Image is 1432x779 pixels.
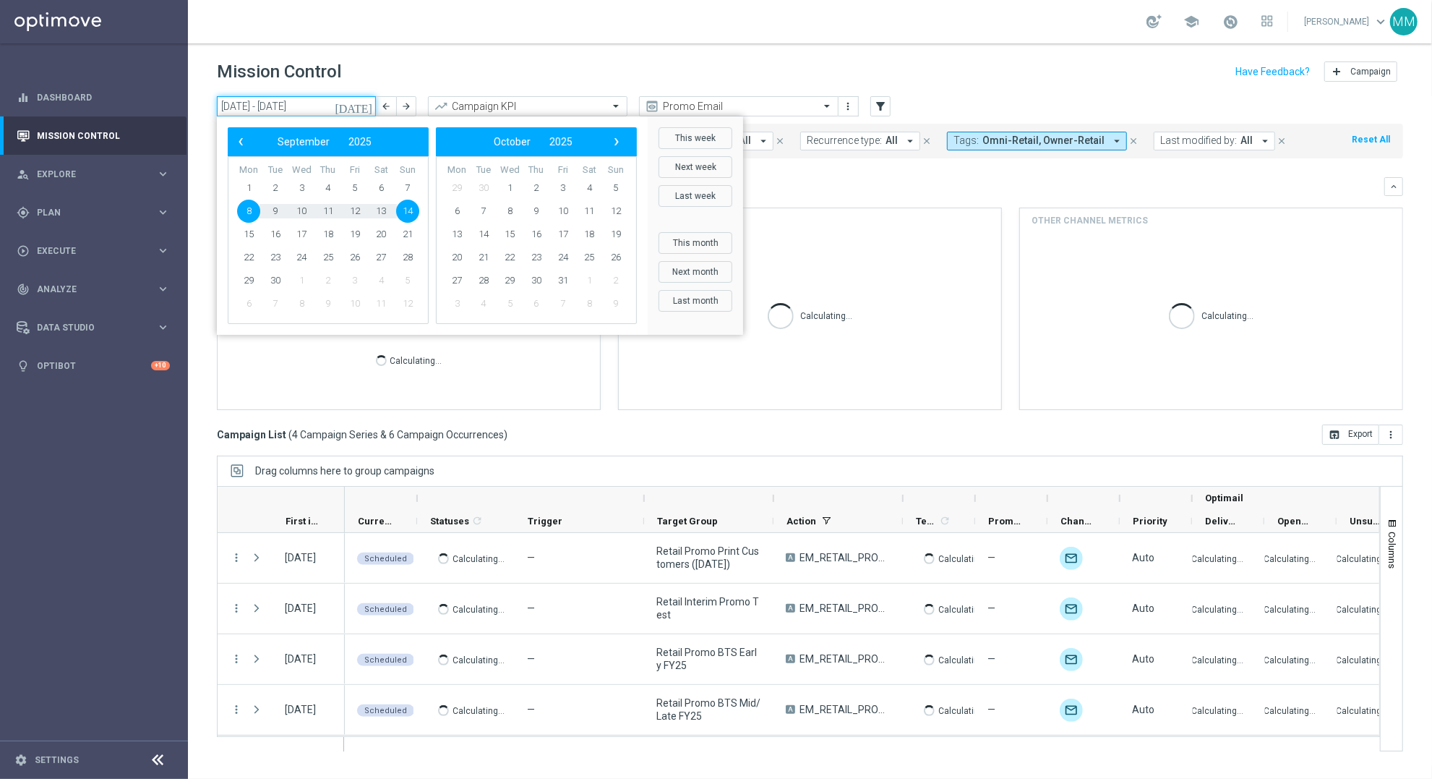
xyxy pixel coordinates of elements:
[497,164,523,176] th: weekday
[484,132,540,151] button: October
[800,132,920,150] button: Recurrence type: All arrow_drop_down
[230,551,243,564] i: more_vert
[396,246,419,269] span: 28
[37,285,156,294] span: Analyze
[1336,551,1388,565] p: Calculating...
[1202,308,1254,322] p: Calculating...
[17,206,30,219] i: gps_fixed
[1060,648,1083,671] img: Optimail
[17,346,170,385] div: Optibot
[16,322,171,333] div: Data Studio keyboard_arrow_right
[237,292,260,315] span: 6
[230,602,243,615] button: more_vert
[1060,597,1083,621] img: Optimail
[217,96,376,116] input: Select date range
[343,269,366,292] span: 3
[1132,603,1154,614] span: Auto
[947,132,1127,150] button: Tags: Omni-Retail, Owner-Retail arrow_drop_down
[578,223,601,246] span: 18
[237,176,260,200] span: 1
[369,269,393,292] span: 4
[317,176,340,200] span: 4
[288,164,315,176] th: weekday
[469,513,483,529] span: Calculate column
[16,207,171,218] button: gps_fixed Plan keyboard_arrow_right
[472,292,495,315] span: 4
[16,169,171,180] div: person_search Explore keyboard_arrow_right
[525,176,548,200] span: 2
[434,99,448,114] i: trending_up
[151,361,170,370] div: +10
[440,132,626,151] bs-datepicker-navigation-view: ​ ​ ​
[604,246,627,269] span: 26
[604,176,627,200] span: 5
[317,292,340,315] span: 9
[343,200,366,223] span: 12
[369,200,393,223] span: 13
[938,602,990,616] p: Calculating...
[1060,699,1083,722] img: Optimail
[659,127,732,149] button: This week
[445,176,468,200] span: 29
[528,516,562,527] span: Trigger
[540,132,582,151] button: 2025
[1128,136,1139,146] i: close
[37,116,170,155] a: Mission Control
[578,176,601,200] span: 4
[578,246,601,269] span: 25
[472,223,495,246] span: 14
[317,200,340,223] span: 11
[786,516,816,527] span: Action
[317,269,340,292] span: 2
[786,655,795,663] span: A
[656,595,761,621] span: Retail Interim Promo Test
[807,135,882,147] span: Recurrence type:
[1350,132,1392,148] button: Reset All
[237,200,260,223] span: 8
[17,206,156,219] div: Plan
[843,101,854,112] i: more_vert
[381,101,391,111] i: arrow_back
[1060,547,1083,570] img: Optimail
[390,353,442,367] p: Calculating...
[231,132,250,151] button: ‹
[17,244,30,257] i: play_circle_outline
[1336,602,1388,616] p: Calculating...
[264,246,287,269] span: 23
[1324,61,1397,82] button: add Campaign
[255,465,434,477] span: Drag columns here to group campaigns
[396,223,419,246] span: 21
[217,61,341,82] h1: Mission Control
[1060,516,1095,527] span: Channel
[290,223,313,246] span: 17
[17,359,30,373] i: lightbulb
[17,116,170,155] div: Mission Control
[987,602,995,615] span: —
[659,185,732,207] button: Last week
[156,282,170,296] i: keyboard_arrow_right
[156,167,170,181] i: keyboard_arrow_right
[156,320,170,334] i: keyboard_arrow_right
[292,428,504,441] span: 4 Campaign Series & 6 Campaign Occurrences
[504,428,507,441] span: )
[1205,493,1243,503] span: Optimail
[552,223,575,246] span: 17
[472,269,495,292] span: 28
[35,756,79,765] a: Settings
[1373,14,1389,30] span: keyboard_arrow_down
[396,96,416,116] button: arrow_forward
[369,246,393,269] span: 27
[16,92,171,103] button: equalizer Dashboard
[445,223,468,246] span: 13
[16,245,171,257] button: play_circle_outline Execute keyboard_arrow_right
[1384,177,1403,196] button: keyboard_arrow_down
[645,99,659,114] i: preview
[525,292,548,315] span: 6
[444,164,471,176] th: weekday
[268,132,339,151] button: September
[376,96,396,116] button: arrow_back
[757,135,770,148] i: arrow_drop_down
[358,516,393,527] span: Current Status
